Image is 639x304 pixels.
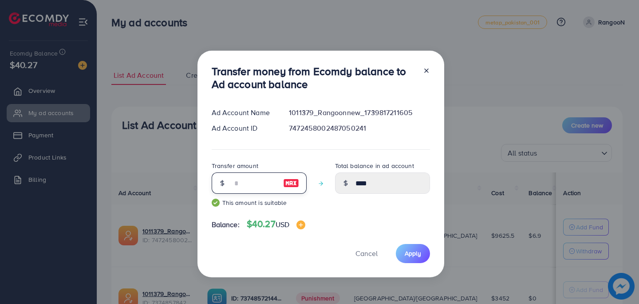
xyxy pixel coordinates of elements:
span: Apply [405,249,421,258]
span: Balance: [212,220,240,230]
label: Total balance in ad account [335,161,414,170]
h4: $40.27 [247,219,305,230]
span: USD [276,220,289,229]
small: This amount is suitable [212,198,307,207]
div: Ad Account ID [205,123,282,133]
span: Cancel [355,248,378,258]
button: Cancel [344,244,389,263]
div: 1011379_Rangoonnew_1739817211605 [282,108,437,118]
label: Transfer amount [212,161,258,170]
h3: Transfer money from Ecomdy balance to Ad account balance [212,65,416,91]
img: image [283,178,299,188]
div: Ad Account Name [205,108,282,118]
img: image [296,220,305,229]
img: guide [212,199,220,207]
div: 7472458002487050241 [282,123,437,133]
button: Apply [396,244,430,263]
